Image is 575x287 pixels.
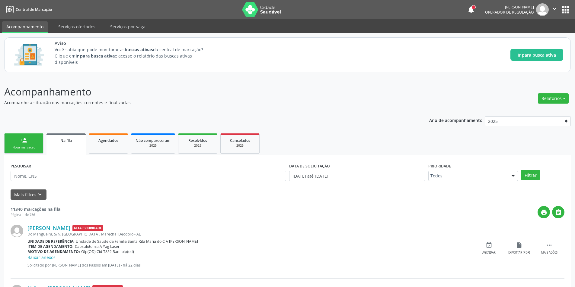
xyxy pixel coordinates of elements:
[98,138,118,143] span: Agendados
[546,242,553,248] i: 
[428,161,451,171] label: Prioridade
[55,40,214,46] span: Aviso
[60,138,72,143] span: Na fila
[2,21,48,33] a: Acompanhamento
[27,254,56,260] a: Baixar anexos
[429,116,483,124] p: Ano de acompanhamento
[16,7,52,12] span: Central de Marcação
[486,242,492,248] i: event_available
[289,161,330,171] label: DATA DE SOLICITAÇÃO
[485,10,534,15] span: Operador de regulação
[541,251,557,255] div: Mais ações
[538,93,569,104] button: Relatórios
[27,232,474,237] div: Do Mangueira, S/N, [GEOGRAPHIC_DATA], Marechal Deodoro - AL
[125,47,153,52] strong: buscas ativas
[27,225,70,231] a: [PERSON_NAME]
[27,263,474,268] p: Solicitado por [PERSON_NAME] dos Passos em [DATE] - há 22 dias
[188,138,207,143] span: Resolvidos
[467,5,475,14] button: notifications
[560,5,571,15] button: apps
[136,138,171,143] span: Não compareceram
[552,206,564,218] button: 
[510,49,563,61] button: Ir para busca ativa
[75,53,115,59] strong: Ir para busca ativa
[555,209,562,216] i: 
[81,249,134,254] span: Olp(OD) Cid T852 Ban tolp(od)
[4,5,52,14] a: Central de Marcação
[183,143,213,148] div: 2025
[27,249,80,254] b: Motivo de agendamento:
[106,21,150,32] a: Serviços por vaga
[538,206,550,218] button: print
[289,171,425,181] input: Selecione um intervalo
[9,145,39,150] div: Nova marcação
[541,209,547,216] i: print
[11,189,46,200] button: Mais filtroskeyboard_arrow_down
[485,5,534,10] div: [PERSON_NAME]
[230,138,250,143] span: Cancelados
[516,242,522,248] i: insert_drive_file
[27,239,75,244] b: Unidade de referência:
[225,143,255,148] div: 2025
[54,21,100,32] a: Serviços ofertados
[136,143,171,148] div: 2025
[482,251,496,255] div: Agendar
[11,206,60,212] strong: 11340 marcações na fila
[11,171,286,181] input: Nome, CNS
[21,137,27,144] div: person_add
[75,244,120,249] span: Capsulotomia A Yag Laser
[549,3,560,16] button: 
[72,225,103,231] span: Alta Prioridade
[551,5,558,12] i: 
[11,212,60,217] div: Página 1 de 756
[508,251,530,255] div: Exportar (PDF)
[12,41,46,68] img: Imagem de CalloutCard
[430,173,506,179] span: Todos
[76,239,198,244] span: Unidade de Saude da Familia Santa Rita Maria do C A [PERSON_NAME]
[4,99,401,106] p: Acompanhe a situação das marcações correntes e finalizadas
[11,161,31,171] label: PESQUISAR
[27,244,74,249] b: Item de agendamento:
[4,84,401,99] p: Acompanhamento
[536,3,549,16] img: img
[518,52,556,58] span: Ir para busca ativa
[55,46,214,65] p: Você sabia que pode monitorar as da central de marcação? Clique em e acesse o relatório das busca...
[521,170,540,180] button: Filtrar
[37,191,43,198] i: keyboard_arrow_down
[11,225,23,237] img: img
